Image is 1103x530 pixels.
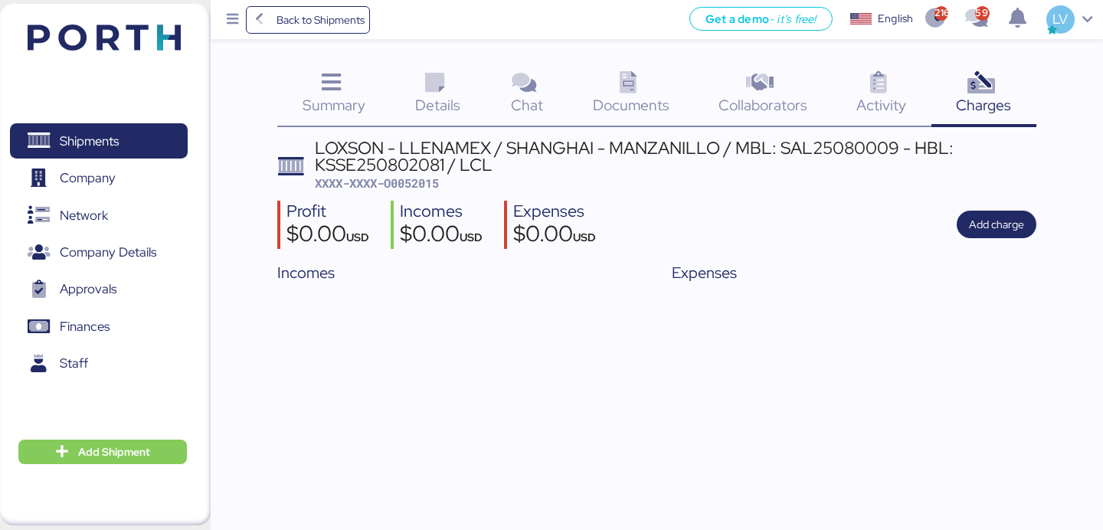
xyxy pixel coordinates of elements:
button: Menu [220,7,246,33]
span: Back to Shipments [277,11,365,29]
div: Incomes [277,261,641,284]
span: Activity [856,95,906,115]
span: Shipments [60,130,119,152]
a: Back to Shipments [246,6,371,34]
div: $0.00 [400,223,483,249]
a: Staff [10,346,188,381]
a: Company Details [10,235,188,270]
span: Company Details [60,241,156,263]
span: Approvals [60,278,116,300]
span: Network [60,204,108,227]
button: Add charge [957,211,1036,238]
span: Finances [60,316,110,338]
a: Network [10,198,188,233]
span: Documents [593,95,669,115]
button: Add Shipment [18,440,187,464]
a: Company [10,161,188,196]
span: Company [60,167,116,189]
div: Profit [286,201,369,223]
div: Expenses [513,201,596,223]
span: Add Shipment [78,443,150,461]
span: USD [346,230,369,244]
span: LV [1052,9,1068,29]
div: Expenses [672,261,1036,284]
span: Chat [511,95,543,115]
span: Summary [303,95,365,115]
div: $0.00 [286,223,369,249]
a: Approvals [10,272,188,307]
div: $0.00 [513,223,596,249]
div: LOXSON - LLENAMEX / SHANGHAI - MANZANILLO / MBL: SAL25080009 - HBL: KSSE250802081 / LCL [315,139,1036,174]
a: Finances [10,309,188,345]
span: USD [460,230,483,244]
span: USD [573,230,596,244]
span: Charges [956,95,1011,115]
span: Staff [60,352,88,375]
span: Collaborators [718,95,807,115]
div: Incomes [400,201,483,223]
span: XXXX-XXXX-O0052015 [315,175,439,191]
span: Details [415,95,460,115]
a: Shipments [10,123,188,159]
span: Add charge [969,215,1024,234]
div: English [878,11,913,27]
